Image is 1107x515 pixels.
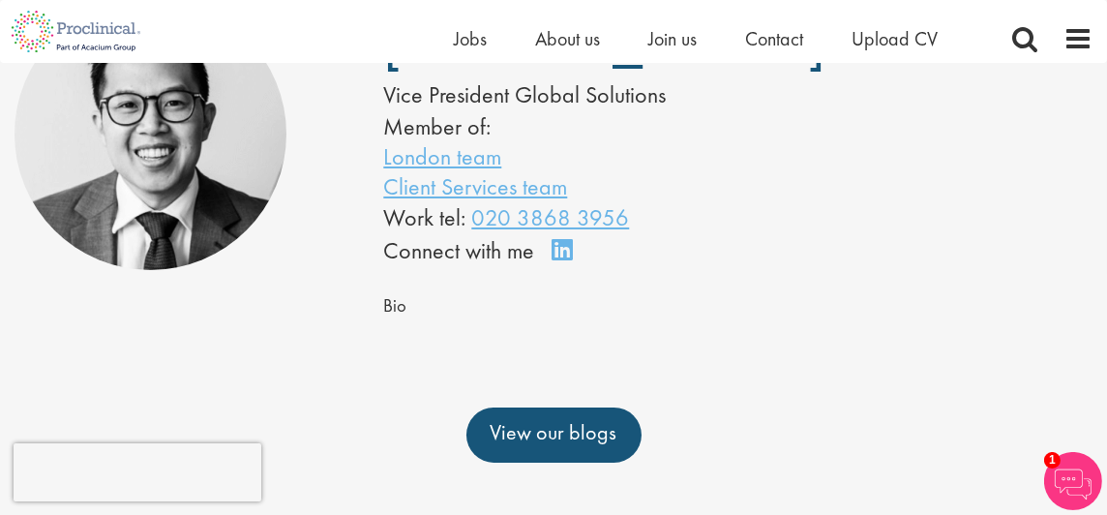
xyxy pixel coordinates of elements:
a: Join us [648,26,697,51]
a: About us [535,26,600,51]
a: View our blogs [466,408,642,462]
a: Client Services team [383,171,567,201]
a: Contact [745,26,803,51]
span: 1 [1044,452,1061,469]
a: London team [383,141,501,171]
label: Member of: [383,111,491,141]
div: Vice President Global Solutions [383,78,679,111]
a: Jobs [454,26,487,51]
a: 020 3868 3956 [471,202,629,232]
img: Chatbot [1044,452,1102,510]
a: Upload CV [852,26,938,51]
iframe: reCAPTCHA [14,443,261,501]
span: Bio [383,294,406,318]
span: Work tel: [383,202,465,232]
